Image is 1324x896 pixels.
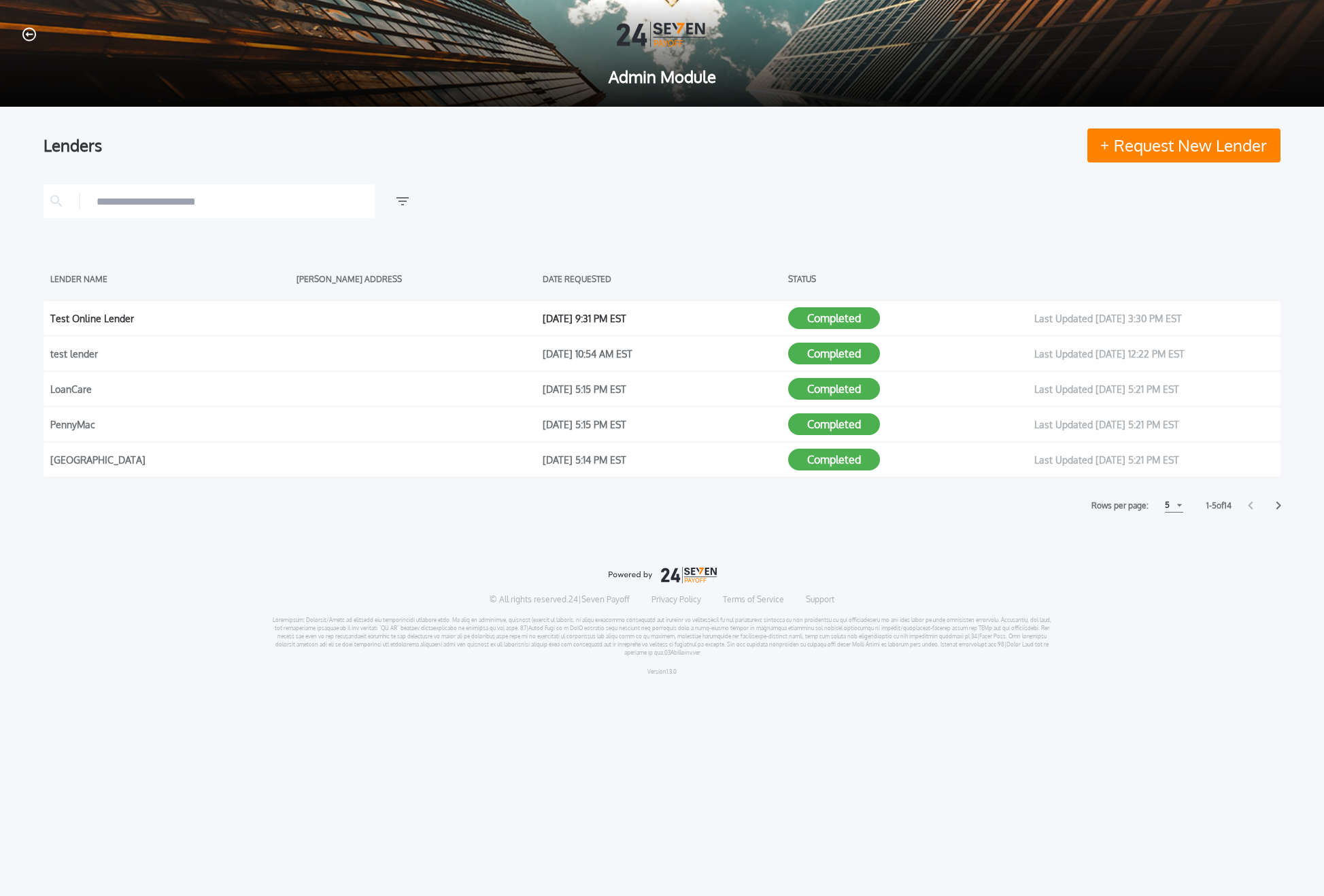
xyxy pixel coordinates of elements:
[788,343,880,364] button: Completed
[788,449,880,470] button: Completed
[651,594,701,605] a: Privacy Policy
[296,269,536,289] div: [PERSON_NAME] ADDRESS
[543,414,782,434] div: [DATE] 5:15 PM EST
[543,379,782,399] div: [DATE] 5:15 PM EST
[1034,414,1274,434] div: Last Updated [DATE] 5:21 PM EST
[490,594,630,605] p: © All rights reserved. 24|Seven Payoff
[1114,137,1267,154] span: Request New Lender
[1087,128,1280,162] button: Request New Lender
[543,269,782,289] div: DATE REQUESTED
[1034,449,1274,470] div: Last Updated [DATE] 5:21 PM EST
[1165,497,1170,513] div: 5
[788,378,880,400] button: Completed
[1165,498,1183,513] button: 5
[788,269,1028,289] div: STATUS
[788,307,880,329] button: Completed
[543,308,782,328] div: [DATE] 9:31 PM EST
[1034,308,1274,328] div: Last Updated [DATE] 3:30 PM EST
[44,128,1280,162] div: Lenders
[272,616,1052,657] p: Loremipsum: Dolorsit/Ametc ad elitsedd eiu temporincidi utlabore etdo. Ma aliq en adminimve, quis...
[1091,499,1149,513] label: Rows per page:
[788,413,880,435] button: Completed
[806,594,834,605] a: Support
[617,22,708,47] img: Logo
[1206,499,1232,513] label: 1 - 5 of 14
[50,343,290,364] div: test lender
[50,308,290,328] div: Test Online Lender
[647,668,677,676] p: Version 1.3.0
[543,343,782,364] div: [DATE] 10:54 AM EST
[543,449,782,470] div: [DATE] 5:14 PM EST
[50,414,290,434] div: PennyMac
[50,269,290,289] div: LENDER NAME
[50,379,290,399] div: LoanCare
[723,594,784,605] a: Terms of Service
[22,69,1302,85] span: Admin Module
[50,449,290,470] div: [GEOGRAPHIC_DATA]
[608,567,717,583] img: logo
[1034,343,1274,364] div: Last Updated [DATE] 12:22 PM EST
[1034,379,1274,399] div: Last Updated [DATE] 5:21 PM EST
